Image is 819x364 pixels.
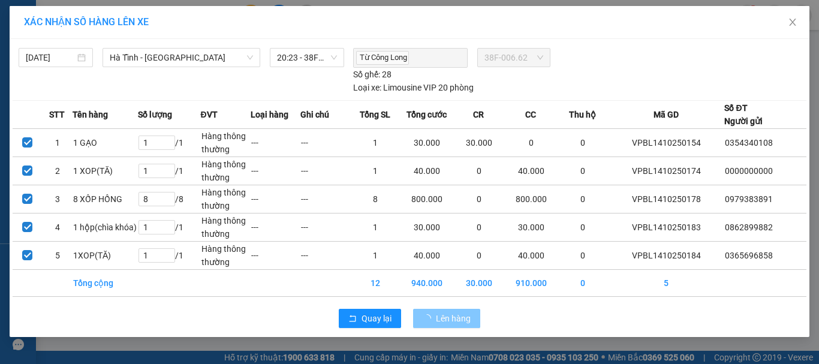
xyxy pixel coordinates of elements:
td: Tổng cộng [73,269,138,296]
span: Thu hộ [569,108,596,121]
td: 0 [454,213,504,241]
td: 30.000 [454,128,504,157]
td: 1 GẠO [73,128,138,157]
td: Hàng thông thường [201,213,251,241]
td: --- [300,157,350,185]
span: 0979383891 [725,194,773,204]
td: 5 [608,269,725,296]
td: 1 [350,241,400,269]
td: --- [251,128,300,157]
td: Hàng thông thường [201,185,251,213]
span: 0000000000 [725,166,773,176]
span: Tên hàng [73,108,108,121]
li: Cổ Đạm, xã [GEOGRAPHIC_DATA], [GEOGRAPHIC_DATA] [112,29,501,44]
td: 1 XOP(TĂ) [73,157,138,185]
td: Hàng thông thường [201,128,251,157]
td: Hàng thông thường [201,241,251,269]
span: 0862899882 [725,222,773,232]
td: 40.000 [504,157,558,185]
span: XÁC NHẬN SỐ HÀNG LÊN XE [24,16,149,28]
input: 14/10/2025 [26,51,75,64]
td: 40.000 [504,241,558,269]
div: Limousine VIP 20 phòng [353,81,474,94]
span: loading [423,314,436,323]
td: 12 [350,269,400,296]
td: 0 [558,241,607,269]
span: Từ Công Long [356,51,409,65]
td: 30.000 [400,213,454,241]
span: Số lượng [138,108,172,121]
td: 2 [43,157,73,185]
td: 30.000 [400,128,454,157]
span: Loại xe: [353,81,381,94]
span: 20:23 - 38F-006.62 [277,49,337,67]
td: 0 [558,157,607,185]
span: ĐVT [201,108,218,121]
span: 38F-006.62 [484,49,543,67]
td: 1 [350,157,400,185]
span: rollback [348,314,357,324]
span: Tổng cước [407,108,447,121]
span: 0365696858 [725,251,773,260]
td: 1XOP(TĂ) [73,241,138,269]
td: --- [251,157,300,185]
img: logo.jpg [15,15,75,75]
td: 30.000 [454,269,504,296]
span: 0354340108 [725,138,773,148]
td: 5 [43,241,73,269]
td: 800.000 [504,185,558,213]
span: Mã GD [654,108,679,121]
span: Ghi chú [300,108,329,121]
b: GỬI : VP [GEOGRAPHIC_DATA] [15,87,179,127]
div: 28 [353,68,392,81]
td: 8 [350,185,400,213]
span: Quay lại [362,312,392,325]
td: 0 [454,241,504,269]
td: 30.000 [504,213,558,241]
td: --- [251,185,300,213]
td: --- [251,213,300,241]
button: Lên hàng [413,309,480,328]
span: Số ghế: [353,68,380,81]
td: / 1 [138,213,201,241]
span: Tổng SL [360,108,390,121]
td: VPBL1410250178 [608,185,725,213]
td: VPBL1410250154 [608,128,725,157]
span: CR [473,108,484,121]
li: Hotline: 1900252555 [112,44,501,59]
td: 0 [454,157,504,185]
td: VPBL1410250184 [608,241,725,269]
span: down [246,54,254,61]
td: 4 [43,213,73,241]
span: Loại hàng [251,108,288,121]
td: 0 [558,269,607,296]
td: / 1 [138,128,201,157]
td: 1 hộp(chìa khóa) [73,213,138,241]
td: --- [251,241,300,269]
td: 1 [350,128,400,157]
span: CC [525,108,536,121]
td: 800.000 [400,185,454,213]
div: Số ĐT Người gửi [724,101,763,128]
td: 3 [43,185,73,213]
td: 0 [558,128,607,157]
button: Close [776,6,809,40]
td: / 1 [138,241,201,269]
span: close [788,17,797,27]
td: 1 [43,128,73,157]
td: / 8 [138,185,201,213]
span: STT [49,108,65,121]
td: 0 [558,213,607,241]
td: / 1 [138,157,201,185]
td: --- [300,128,350,157]
td: --- [300,241,350,269]
td: 940.000 [400,269,454,296]
td: --- [300,185,350,213]
td: 40.000 [400,241,454,269]
td: 8 XỐP HỒNG [73,185,138,213]
td: 1 [350,213,400,241]
td: 0 [504,128,558,157]
td: 0 [454,185,504,213]
td: --- [300,213,350,241]
span: Hà Tĩnh - Hà Nội [110,49,253,67]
